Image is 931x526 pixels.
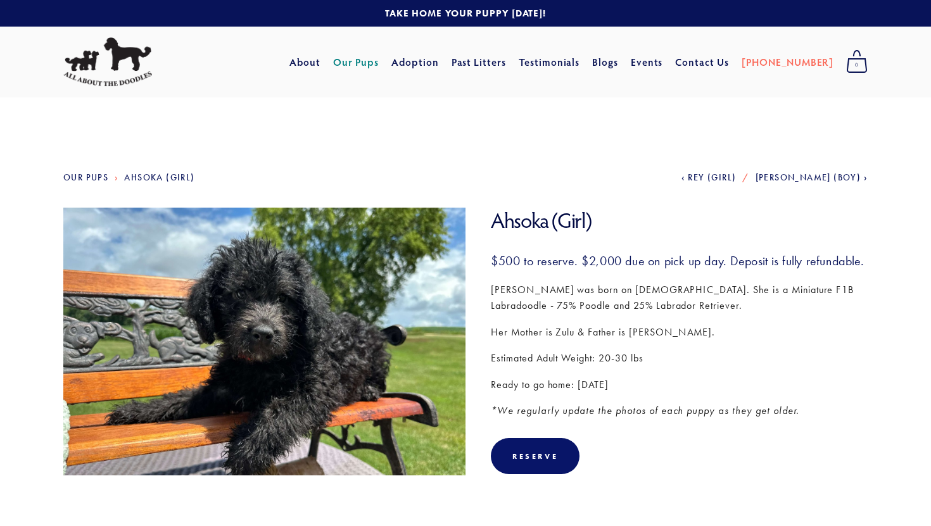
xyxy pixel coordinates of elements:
a: Rey (Girl) [681,172,737,183]
a: [PERSON_NAME] (Boy) [756,172,868,183]
span: Rey (Girl) [688,172,736,183]
a: Our Pups [63,172,108,183]
em: *We regularly update the photos of each puppy as they get older. [491,404,799,416]
h1: Ahsoka (Girl) [491,208,868,234]
a: Contact Us [675,51,729,73]
a: Past Litters [452,55,507,68]
a: 0 items in cart [840,46,874,78]
a: Ahsoka (Girl) [124,172,194,183]
a: Events [631,51,663,73]
p: Estimated Adult Weight: 20-30 lbs [491,350,868,366]
span: [PERSON_NAME] (Boy) [756,172,861,183]
a: Adoption [391,51,439,73]
p: Ready to go home: [DATE] [491,377,868,393]
a: Testimonials [519,51,580,73]
p: [PERSON_NAME] was born on [DEMOGRAPHIC_DATA]. She is a Miniature F1B Labradoodle - 75% Poodle and... [491,282,868,314]
div: Reserve [491,438,579,474]
img: Ahsoka 8.jpg [63,208,465,509]
span: 0 [846,57,868,73]
div: Reserve [512,451,558,461]
a: Our Pups [333,51,379,73]
a: About [289,51,320,73]
a: [PHONE_NUMBER] [742,51,833,73]
a: Blogs [592,51,618,73]
h3: $500 to reserve. $2,000 due on pick up day. Deposit is fully refundable. [491,253,868,269]
img: All About The Doodles [63,37,152,87]
p: Her Mother is Zulu & Father is [PERSON_NAME]. [491,324,868,341]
